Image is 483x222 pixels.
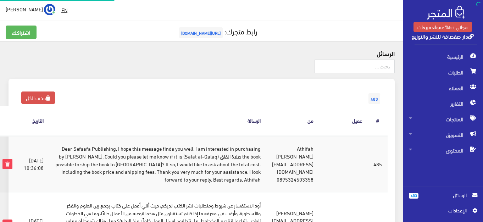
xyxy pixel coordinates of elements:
[21,91,55,104] a: حذف الكل
[9,50,395,57] h4: الرسائل
[59,4,70,16] a: EN
[6,5,43,13] span: [PERSON_NAME]
[319,106,368,135] th: عميل
[403,65,483,80] a: الطلبات
[368,135,388,192] td: 485
[424,191,467,199] span: الرسائل
[413,22,472,32] a: مجاني +5% عمولة مبيعات
[368,106,388,135] th: #
[409,111,477,127] span: المنتجات
[368,93,380,104] span: 483
[315,60,395,73] input: بحث...
[409,127,477,143] span: التسويق
[49,106,266,135] th: الرسالة
[409,49,477,65] span: الرئيسية
[6,4,55,15] a: ... [PERSON_NAME]
[403,49,483,65] a: الرئيسية
[409,80,477,96] span: العملاء
[409,206,477,218] a: اﻹعدادات
[266,106,319,135] th: من
[61,5,67,14] u: EN
[415,206,466,214] span: اﻹعدادات
[409,96,477,111] span: التقارير
[44,4,55,15] img: ...
[49,135,266,192] td: Dear Sefsafa Publishing, I hope this message finds you well. I am interested in purchasing the bo...
[412,31,474,41] a: دار صفصافة للنشر والتوزيع
[177,24,257,38] a: رابط متجرك:[URL][DOMAIN_NAME]
[409,65,477,80] span: الطلبات
[403,111,483,127] a: المنتجات
[409,193,418,199] span: 483
[18,106,49,135] th: التاريخ
[403,96,483,111] a: التقارير
[409,191,477,206] a: 483 الرسائل
[18,135,49,192] td: [DATE] 10:36:08
[427,6,465,20] img: .
[403,143,483,158] a: المحتوى
[266,135,319,192] td: Athifah [PERSON_NAME] [EMAIL_ADDRESS][DOMAIN_NAME] 0895324503358
[6,26,37,39] a: اشتراكك
[409,143,477,158] span: المحتوى
[403,80,483,96] a: العملاء
[179,27,223,38] span: [URL][DOMAIN_NAME]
